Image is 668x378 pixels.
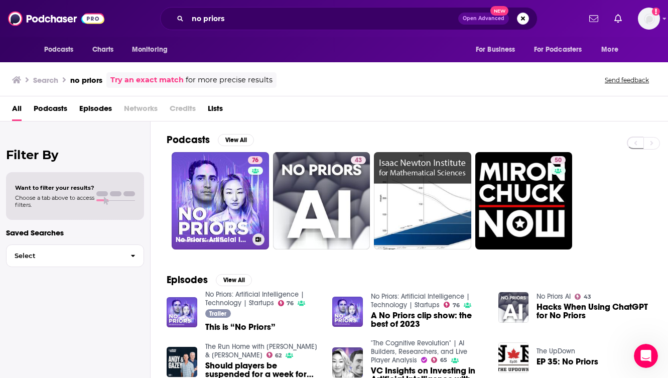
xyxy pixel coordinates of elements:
h2: Filter By [6,148,144,162]
h3: no priors [70,75,102,85]
a: Episodes [79,100,112,121]
a: The Run Home with Andy & Gazey [205,342,317,359]
span: for more precise results [186,74,273,86]
span: For Podcasters [534,43,582,57]
span: Trailer [209,311,226,317]
span: 43 [584,295,591,299]
a: Podcasts [34,100,67,121]
a: Try an exact match [110,74,184,86]
a: This is “No Priors” [205,323,276,331]
span: 62 [275,353,282,358]
span: Networks [124,100,158,121]
span: For Business [476,43,515,57]
button: View All [218,134,254,146]
p: Saved Searches [6,228,144,237]
a: No Priors: Artificial Intelligence | Technology | Startups [205,290,304,307]
img: A No Priors clip show: the best of 2023 [332,297,363,327]
a: A No Priors clip show: the best of 2023 [371,311,486,328]
h3: Search [33,75,58,85]
a: 43 [273,152,370,249]
a: Show notifications dropdown [610,10,626,27]
button: Open AdvancedNew [458,13,509,25]
a: EpisodesView All [167,274,252,286]
img: Should players be suspended for a week for umpire contact even if they have no priors? [167,347,197,377]
button: open menu [594,40,631,59]
input: Search podcasts, credits, & more... [188,11,458,27]
span: More [601,43,618,57]
button: View All [216,274,252,286]
a: 43 [351,156,366,164]
h3: No Priors: Artificial Intelligence | Technology | Startups [176,235,248,244]
span: 76 [453,303,460,308]
img: User Profile [638,8,660,30]
span: 50 [555,156,562,166]
span: Logged in as HughE [638,8,660,30]
a: 76 [278,300,294,306]
button: Send feedback [602,76,652,84]
a: Charts [86,40,120,59]
span: Monitoring [132,43,168,57]
a: 76 [248,156,262,164]
a: 76No Priors: Artificial Intelligence | Technology | Startups [172,152,269,249]
img: Hacks When Using ChatGPT for No Priors [498,292,529,323]
span: Credits [170,100,196,121]
img: VC Insights on Investing in Artificial Intelligence with Sarah Guo and Elad Gil of No Priors Podcast [332,347,363,378]
iframe: Intercom live chat [634,344,658,368]
a: All [12,100,22,121]
button: open menu [527,40,597,59]
span: Want to filter your results? [15,184,94,191]
button: Show profile menu [638,8,660,30]
img: This is “No Priors” [167,297,197,328]
a: EP 35: No Priors [537,357,598,366]
a: 50 [475,152,573,249]
button: Select [6,244,144,267]
a: 62 [266,352,282,358]
a: Show notifications dropdown [585,10,602,27]
button: open menu [469,40,528,59]
span: 65 [440,358,447,362]
svg: Add a profile image [652,8,660,16]
h2: Episodes [167,274,208,286]
span: Open Advanced [463,16,504,21]
a: Lists [208,100,223,121]
button: open menu [125,40,181,59]
button: open menu [37,40,87,59]
img: Podchaser - Follow, Share and Rate Podcasts [8,9,104,28]
a: 50 [551,156,566,164]
span: Select [7,253,122,259]
a: Hacks When Using ChatGPT for No Priors [537,303,652,320]
a: No Priors AI [537,292,571,301]
span: New [490,6,508,16]
span: 76 [287,301,294,306]
span: 76 [252,156,258,166]
a: The UpDown [537,347,575,355]
img: EP 35: No Priors [498,342,529,373]
a: 65 [431,357,447,363]
a: No Priors: Artificial Intelligence | Technology | Startups [371,292,470,309]
a: "The Cognitive Revolution" | AI Builders, Researchers, and Live Player Analysis [371,339,467,364]
span: Charts [92,43,114,57]
div: Search podcasts, credits, & more... [160,7,538,30]
a: 76 [444,302,460,308]
a: PodcastsView All [167,134,254,146]
span: Choose a tab above to access filters. [15,194,94,208]
span: Podcasts [44,43,74,57]
span: 43 [355,156,362,166]
a: 43 [575,294,591,300]
h2: Podcasts [167,134,210,146]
